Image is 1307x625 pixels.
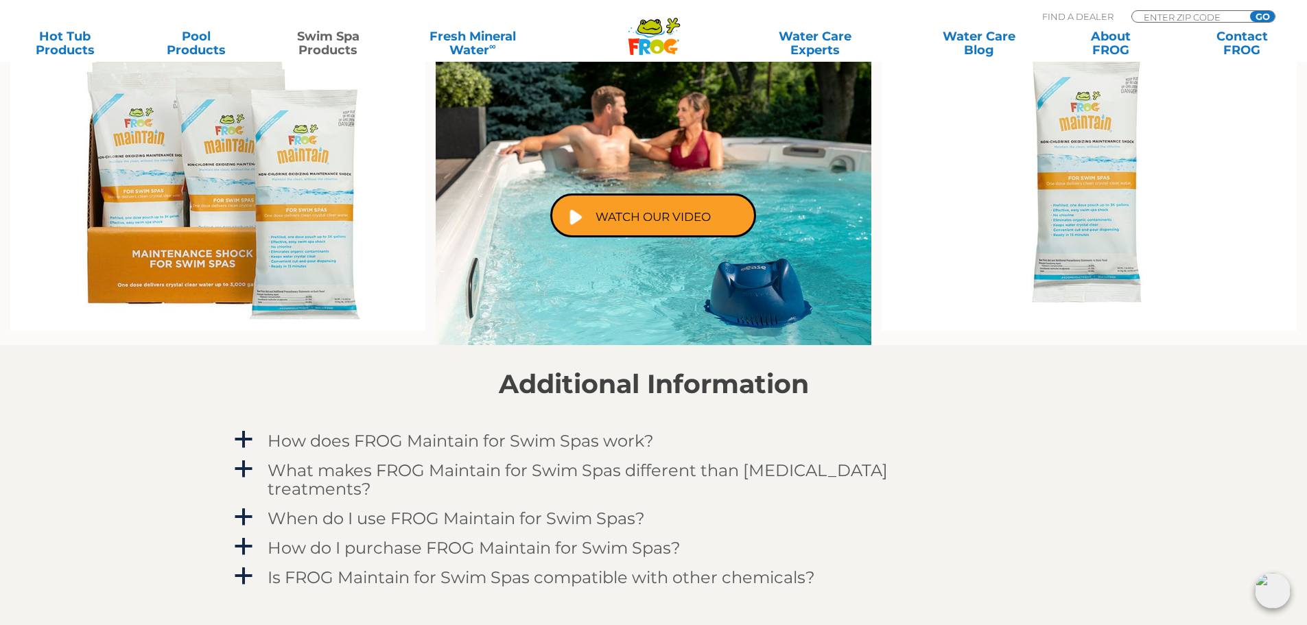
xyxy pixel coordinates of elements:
[277,30,379,57] a: Swim SpaProducts
[232,369,1076,399] h2: Additional Information
[232,565,1076,590] a: a Is FROG Maintain for Swim Spas compatible with other chemicals?
[10,29,425,331] img: FROG Maintain Swim Spa Shock
[268,568,815,587] h4: Is FROG Maintain for Swim Spas compatible with other chemicals?
[1059,30,1162,57] a: AboutFROG
[1042,10,1114,23] p: Find A Dealer
[268,539,681,557] h4: How do I purchase FROG Maintain for Swim Spas?
[550,193,756,237] a: Watch Our Video
[1191,30,1293,57] a: ContactFROG
[268,432,654,450] h4: How does FROG Maintain for Swim Spas work?
[1142,11,1235,23] input: Zip Code Form
[928,30,1030,57] a: Water CareBlog
[232,428,1076,453] a: a How does FROG Maintain for Swim Spas work?
[268,509,645,528] h4: When do I use FROG Maintain for Swim Spas?
[233,429,254,450] span: a
[14,30,116,57] a: Hot TubProducts
[232,535,1076,561] a: a How do I purchase FROG Maintain for Swim Spas?
[732,30,898,57] a: Water CareExperts
[268,461,978,498] h4: What makes FROG Maintain for Swim Spas different than [MEDICAL_DATA] treatments?
[408,30,537,57] a: Fresh MineralWater∞
[233,566,254,587] span: a
[232,506,1076,531] a: a When do I use FROG Maintain for Swim Spas?
[233,507,254,528] span: a
[1255,573,1291,609] img: openIcon
[882,29,1297,331] img: ss-maintain-right-image
[232,458,1076,502] a: a What makes FROG Maintain for Swim Spas different than [MEDICAL_DATA] treatments?
[233,459,254,480] span: a
[489,40,496,51] sup: ∞
[145,30,248,57] a: PoolProducts
[1250,11,1275,22] input: GO
[233,536,254,557] span: a
[436,29,871,346] img: ss-maintain-center-image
